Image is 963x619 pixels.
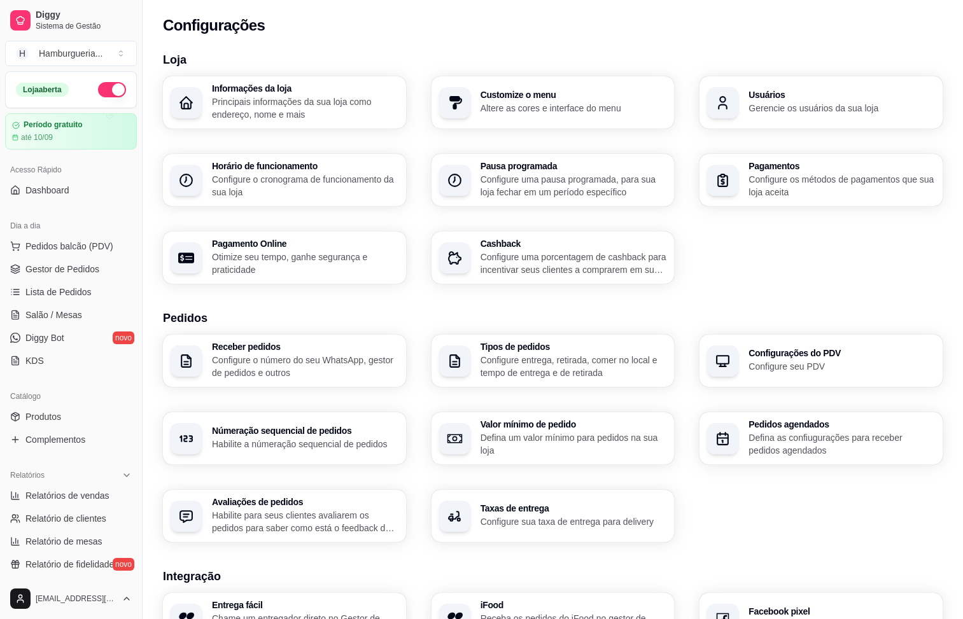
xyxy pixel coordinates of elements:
[25,512,106,525] span: Relatório de clientes
[25,286,92,298] span: Lista de Pedidos
[749,162,935,170] h3: Pagamentos
[5,328,137,348] a: Diggy Botnovo
[5,160,137,180] div: Acesso Rápido
[25,489,109,502] span: Relatórios de vendas
[212,426,398,435] h3: Númeração sequencial de pedidos
[5,305,137,325] a: Salão / Mesas
[432,490,675,542] button: Taxas de entregaConfigure sua taxa de entrega para delivery
[432,412,675,464] button: Valor mínimo de pedidoDefina um valor mínimo para pedidos na sua loja
[481,504,667,513] h3: Taxas de entrega
[481,173,667,198] p: Configure uma pausa programada, para sua loja fechar em um período específico
[5,485,137,506] a: Relatórios de vendas
[36,21,132,31] span: Sistema de Gestão
[481,90,667,99] h3: Customize o menu
[699,154,943,206] button: PagamentosConfigure os métodos de pagamentos que sua loja aceita
[699,412,943,464] button: Pedidos agendadosDefina as confiugurações para receber pedidos agendados
[5,554,137,574] a: Relatório de fidelidadenovo
[749,431,935,457] p: Defina as confiugurações para receber pedidos agendados
[10,470,45,480] span: Relatórios
[699,335,943,387] button: Configurações do PDVConfigure seu PDV
[25,558,114,571] span: Relatório de fidelidade
[212,601,398,609] h3: Entrega fácil
[163,335,406,387] button: Receber pedidosConfigure o número do seu WhatsApp, gestor de pedidos e outros
[163,76,406,129] button: Informações da lojaPrincipais informações da sua loja como endereço, nome e mais
[25,410,61,423] span: Produtos
[5,583,137,614] button: [EMAIL_ADDRESS][DOMAIN_NAME]
[481,162,667,170] h3: Pausa programada
[212,239,398,248] h3: Pagamento Online
[39,47,102,60] div: Hamburgueria ...
[749,90,935,99] h3: Usuários
[5,429,137,450] a: Complementos
[25,331,64,344] span: Diggy Bot
[212,95,398,121] p: Principais informações da sua loja como endereço, nome e mais
[25,535,102,548] span: Relatório de mesas
[5,386,137,407] div: Catálogo
[432,76,675,129] button: Customize o menuAltere as cores e interface do menu
[481,515,667,528] p: Configure sua taxa de entrega para delivery
[163,51,943,69] h3: Loja
[5,259,137,279] a: Gestor de Pedidos
[481,354,667,379] p: Configure entrega, retirada, comer no local e tempo de entrega e de retirada
[212,438,398,450] p: Habilite a númeração sequencial de pedidos
[749,349,935,358] h3: Configurações do PDV
[212,84,398,93] h3: Informações da loja
[749,420,935,429] h3: Pedidos agendados
[25,309,82,321] span: Salão / Mesas
[5,407,137,427] a: Produtos
[163,567,943,585] h3: Integração
[749,607,935,616] h3: Facebook pixel
[16,83,69,97] div: Loja aberta
[5,5,137,36] a: DiggySistema de Gestão
[5,41,137,66] button: Select a team
[749,102,935,115] p: Gerencie os usuários da sua loja
[25,354,44,367] span: KDS
[5,531,137,552] a: Relatório de mesas
[25,240,113,253] span: Pedidos balcão (PDV)
[212,173,398,198] p: Configure o cronograma de funcionamento da sua loja
[36,10,132,21] span: Diggy
[212,354,398,379] p: Configure o número do seu WhatsApp, gestor de pedidos e outros
[481,251,667,276] p: Configure uma porcentagem de cashback para incentivar seus clientes a comprarem em sua loja
[212,342,398,351] h3: Receber pedidos
[432,232,675,284] button: CashbackConfigure uma porcentagem de cashback para incentivar seus clientes a comprarem em sua loja
[5,113,137,150] a: Período gratuitoaté 10/09
[163,154,406,206] button: Horário de funcionamentoConfigure o cronograma de funcionamento da sua loja
[749,173,935,198] p: Configure os métodos de pagamentos que sua loja aceita
[212,162,398,170] h3: Horário de funcionamento
[5,282,137,302] a: Lista de Pedidos
[212,497,398,506] h3: Avaliações de pedidos
[212,251,398,276] p: Otimize seu tempo, ganhe segurança e praticidade
[24,120,83,130] article: Período gratuito
[25,184,69,197] span: Dashboard
[25,263,99,275] span: Gestor de Pedidos
[163,412,406,464] button: Númeração sequencial de pedidosHabilite a númeração sequencial de pedidos
[5,216,137,236] div: Dia a dia
[432,154,675,206] button: Pausa programadaConfigure uma pausa programada, para sua loja fechar em um período específico
[481,601,667,609] h3: iFood
[212,509,398,534] p: Habilite para seus clientes avaliarem os pedidos para saber como está o feedback da sua loja
[21,132,53,143] article: até 10/09
[16,47,29,60] span: H
[481,420,667,429] h3: Valor mínimo de pedido
[163,490,406,542] button: Avaliações de pedidosHabilite para seus clientes avaliarem os pedidos para saber como está o feed...
[163,232,406,284] button: Pagamento OnlineOtimize seu tempo, ganhe segurança e praticidade
[5,180,137,200] a: Dashboard
[481,102,667,115] p: Altere as cores e interface do menu
[699,76,943,129] button: UsuáriosGerencie os usuários da sua loja
[481,431,667,457] p: Defina um valor mínimo para pedidos na sua loja
[481,342,667,351] h3: Tipos de pedidos
[163,15,265,36] h2: Configurações
[25,433,85,446] span: Complementos
[749,360,935,373] p: Configure seu PDV
[5,508,137,529] a: Relatório de clientes
[5,351,137,371] a: KDS
[481,239,667,248] h3: Cashback
[432,335,675,387] button: Tipos de pedidosConfigure entrega, retirada, comer no local e tempo de entrega e de retirada
[163,309,943,327] h3: Pedidos
[5,236,137,256] button: Pedidos balcão (PDV)
[98,82,126,97] button: Alterar Status
[36,594,116,604] span: [EMAIL_ADDRESS][DOMAIN_NAME]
